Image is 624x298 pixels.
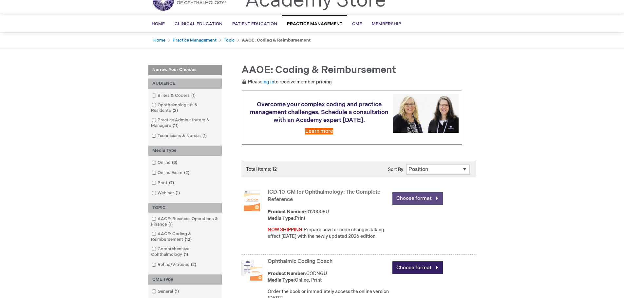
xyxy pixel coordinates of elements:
[268,189,380,203] a: ICD-10-CM for Ophthalmology: The Complete Reference
[201,133,208,138] span: 1
[150,216,220,228] a: AAOE: Business Operations & Finance1
[372,21,401,26] span: Membership
[262,79,274,85] a: log in
[268,227,304,233] font: NOW SHIPPING:
[152,21,165,26] span: Home
[268,227,389,240] div: Prepare now for code changes taking effect [DATE] with the newly updated 2026 edition.
[171,123,180,128] span: 11
[242,38,311,43] strong: AAOE: Coding & Reimbursement
[352,21,362,26] span: CME
[150,170,192,176] a: Online Exam2
[305,128,333,134] a: Learn more
[224,38,235,43] a: Topic
[148,274,222,285] div: CME Type
[268,209,389,222] div: 0120008U Print
[150,160,180,166] a: Online3
[150,262,199,268] a: Retina/Vitreous2
[268,271,306,276] strong: Product Number:
[268,216,295,221] strong: Media Type:
[182,170,191,175] span: 2
[189,262,198,267] span: 2
[167,180,176,185] span: 7
[148,146,222,156] div: Media Type
[150,180,177,186] a: Print7
[241,64,396,76] span: AAOE: Coding & Reimbursement
[150,246,220,258] a: Comprehensive Ophthalmology1
[148,65,222,75] strong: Narrow Your Choices
[241,190,262,211] img: ICD-10-CM for Ophthalmology: The Complete Reference
[182,252,190,257] span: 1
[150,190,182,196] a: Webinar1
[150,117,220,129] a: Practice Administrators & Managers11
[250,101,388,124] span: Overcome your complex coding and practice management challenges. Schedule a consultation with an ...
[232,21,277,26] span: Patient Education
[268,271,389,284] div: CODNGU Online, Print
[268,258,332,265] a: Ophthalmic Coding Coach
[167,222,174,227] span: 1
[175,21,222,26] span: Clinical Education
[150,231,220,243] a: AAOE: Coding & Reimbursement12
[241,79,332,85] span: Please to receive member pricing
[190,93,197,98] span: 1
[268,277,295,283] strong: Media Type:
[170,160,179,165] span: 3
[148,79,222,89] div: AUDIENCE
[173,289,180,294] span: 1
[150,93,198,99] a: Billers & Coders1
[150,102,220,114] a: Ophthalmologists & Residents2
[392,192,443,205] a: Choose format
[153,38,165,43] a: Home
[246,167,277,172] span: Total items: 12
[268,209,306,215] strong: Product Number:
[241,260,262,281] img: Ophthalmic Coding Coach
[392,261,443,274] a: Choose format
[183,237,193,242] span: 12
[393,94,459,132] img: Schedule a consultation with an Academy expert today
[171,108,180,113] span: 2
[150,133,209,139] a: Technicians & Nurses1
[150,289,181,295] a: General1
[148,203,222,213] div: TOPIC
[173,38,217,43] a: Practice Management
[174,190,181,196] span: 1
[388,167,403,172] label: Sort By
[287,21,342,26] span: Practice Management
